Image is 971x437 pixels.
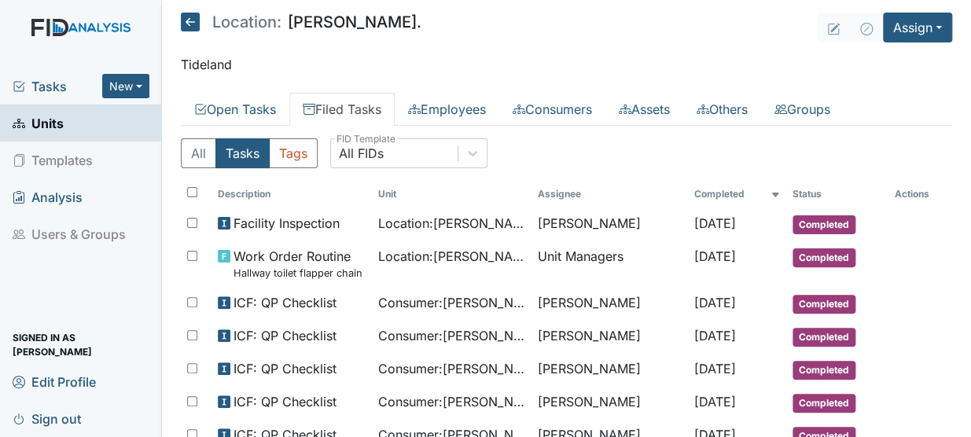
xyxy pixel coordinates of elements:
span: Consumer : [PERSON_NAME] [377,392,524,411]
td: [PERSON_NAME] [531,353,688,386]
a: Employees [395,93,499,126]
span: Location : [PERSON_NAME]. [377,214,524,233]
a: Open Tasks [181,93,289,126]
a: Consumers [499,93,605,126]
th: Toggle SortBy [786,181,888,207]
td: [PERSON_NAME] [531,207,688,241]
div: Type filter [181,138,318,168]
span: Completed [793,361,855,380]
a: Assets [605,93,683,126]
span: Completed [793,328,855,347]
span: Edit Profile [13,369,96,394]
span: Location : [PERSON_NAME]. [377,247,524,266]
span: [DATE] [694,215,736,231]
th: Toggle SortBy [371,181,531,207]
span: Consumer : [PERSON_NAME] [377,359,524,378]
button: Assign [883,13,952,42]
span: ICF: QP Checklist [234,326,337,345]
th: Actions [888,181,952,207]
p: Tideland [181,55,952,74]
h5: [PERSON_NAME]. [181,13,421,31]
span: Completed [793,215,855,234]
span: [DATE] [694,295,736,310]
span: Consumer : [PERSON_NAME] [377,293,524,312]
button: New [102,74,149,98]
span: Signed in as [PERSON_NAME] [13,332,149,357]
button: Tasks [215,138,270,168]
div: All FIDs [339,144,384,163]
span: Analysis [13,185,83,209]
span: [DATE] [694,361,736,376]
span: Work Order Routine Hallway toilet flapper chain broken [234,247,365,281]
span: Completed [793,248,855,267]
span: Facility Inspection [234,214,340,233]
span: ICF: QP Checklist [234,392,337,411]
span: ICF: QP Checklist [234,293,337,312]
span: ICF: QP Checklist [234,359,337,378]
th: Toggle SortBy [211,181,371,207]
td: [PERSON_NAME] [531,320,688,353]
span: Completed [793,394,855,413]
th: Assignee [531,181,688,207]
a: Groups [761,93,844,126]
td: [PERSON_NAME] [531,386,688,419]
span: Consumer : [PERSON_NAME] [377,326,524,345]
input: Toggle All Rows Selected [187,187,197,197]
span: [DATE] [694,328,736,343]
span: Location: [212,14,281,30]
a: Others [683,93,761,126]
td: [PERSON_NAME] [531,287,688,320]
span: Completed [793,295,855,314]
button: All [181,138,216,168]
span: Units [13,111,64,135]
td: Unit Managers [531,241,688,287]
span: [DATE] [694,248,736,264]
span: [DATE] [694,394,736,409]
button: Tags [269,138,318,168]
th: Toggle SortBy [688,181,786,207]
small: Hallway toilet flapper chain broken [234,266,365,281]
a: Tasks [13,77,102,96]
span: Sign out [13,406,81,431]
a: Filed Tasks [289,93,395,126]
